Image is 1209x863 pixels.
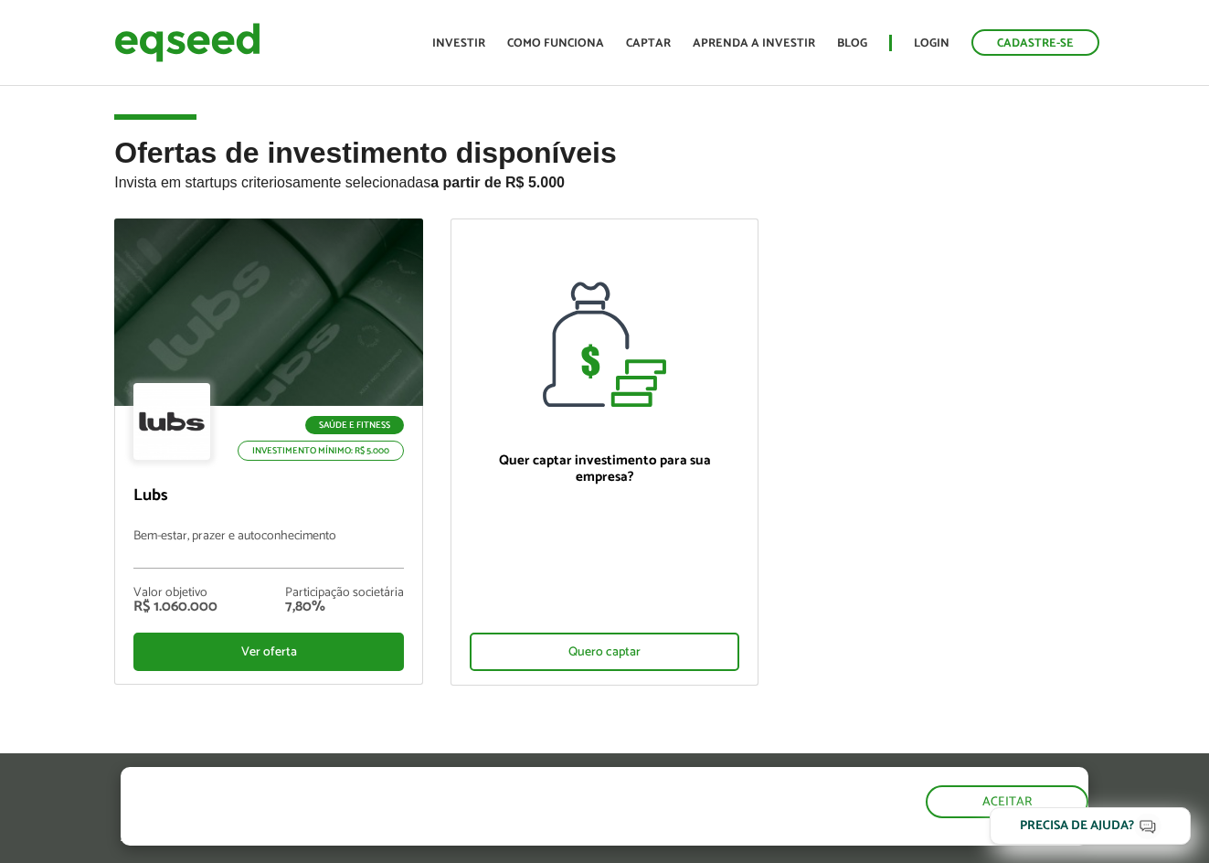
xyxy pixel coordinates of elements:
[121,767,701,824] h5: O site da EqSeed utiliza cookies para melhorar sua navegação.
[430,175,565,190] strong: a partir de R$ 5.000
[238,441,404,461] p: Investimento mínimo: R$ 5.000
[693,37,815,49] a: Aprenda a investir
[133,633,404,671] div: Ver oferta
[626,37,671,49] a: Captar
[114,169,1095,191] p: Invista em startups criteriosamente selecionadas
[121,828,701,846] p: Ao clicar em "aceitar", você aceita nossa .
[507,37,604,49] a: Como funciona
[470,453,740,485] p: Quer captar investimento para sua empresa?
[971,29,1099,56] a: Cadastre-se
[470,633,740,671] div: Quero captar
[362,830,573,846] a: política de privacidade e de cookies
[133,587,217,600] div: Valor objetivo
[914,37,949,49] a: Login
[114,137,1095,218] h2: Ofertas de investimento disponíveis
[285,600,404,614] div: 7,80%
[133,600,217,614] div: R$ 1.060.000
[133,529,404,569] p: Bem-estar, prazer e autoconhecimento
[305,416,404,434] p: Saúde e Fitness
[133,486,404,506] p: Lubs
[837,37,867,49] a: Blog
[432,37,485,49] a: Investir
[114,218,423,685] a: Saúde e Fitness Investimento mínimo: R$ 5.000 Lubs Bem-estar, prazer e autoconhecimento Valor obj...
[926,785,1088,818] button: Aceitar
[451,218,759,686] a: Quer captar investimento para sua empresa? Quero captar
[285,587,404,600] div: Participação societária
[114,18,260,67] img: EqSeed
